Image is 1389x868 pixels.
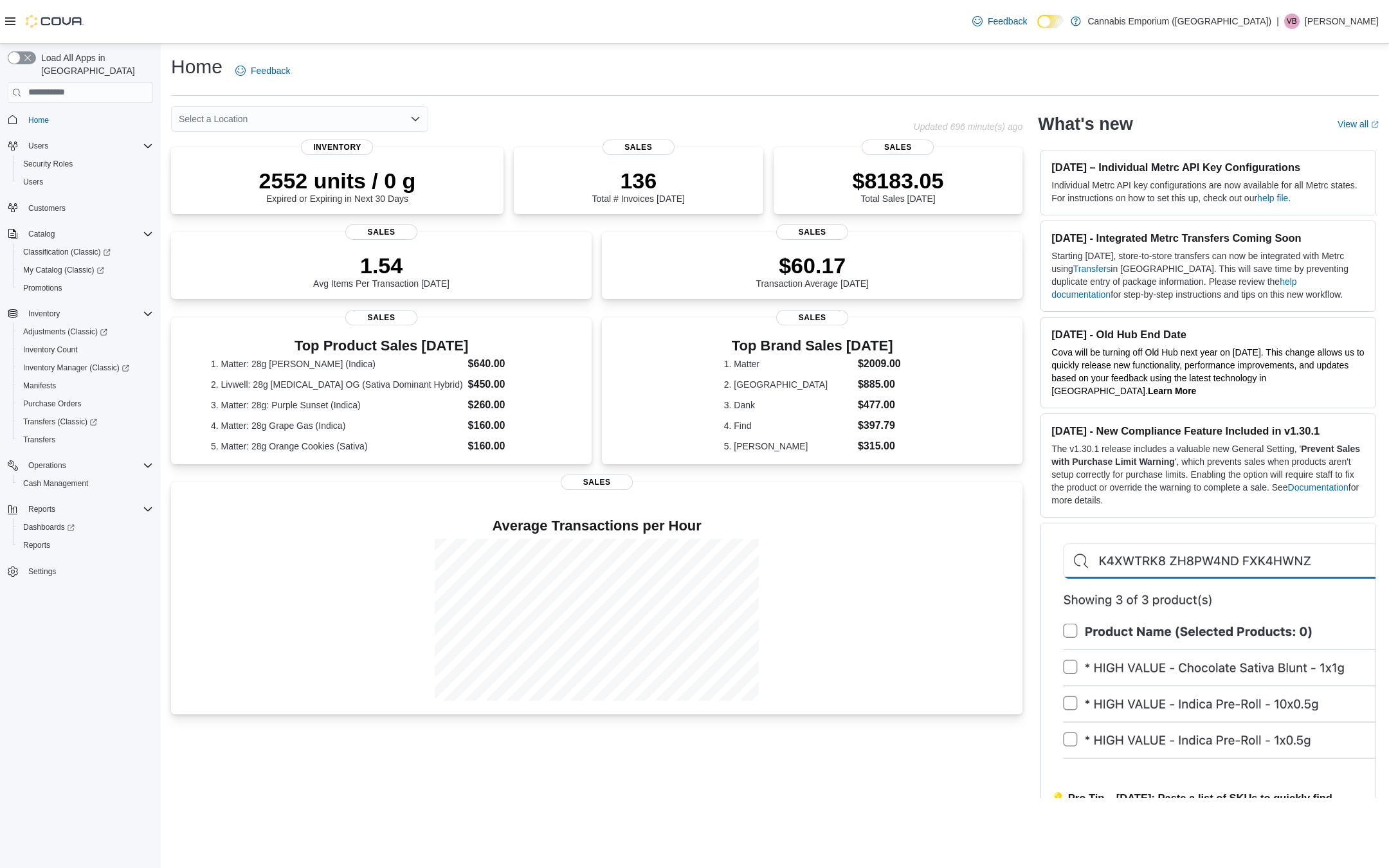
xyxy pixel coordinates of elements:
[23,399,82,409] span: Purchase Orders
[468,418,552,433] dd: $160.00
[724,357,853,370] dt: 1. Matter
[592,168,685,204] div: Total # Invoices [DATE]
[1051,231,1365,244] h3: [DATE] - Integrated Metrc Transfers Coming Soon
[1276,14,1279,29] p: |
[18,156,78,172] a: Security Roles
[1037,28,1038,29] span: Dark Mode
[18,280,153,296] span: Promotions
[181,518,1012,534] h4: Average Transactions per Hour
[1287,14,1297,29] span: VB
[756,253,869,289] div: Transaction Average [DATE]
[13,155,158,173] button: Security Roles
[724,419,853,432] dt: 4. Find
[988,15,1027,28] span: Feedback
[3,500,158,518] button: Reports
[1037,15,1064,28] input: Dark Mode
[23,306,153,321] span: Inventory
[211,357,463,370] dt: 1. Matter: 28g [PERSON_NAME] (Indica)
[23,138,153,154] span: Users
[18,414,102,429] a: Transfers (Classic)
[23,112,153,128] span: Home
[13,518,158,536] a: Dashboards
[13,475,158,493] button: Cash Management
[468,397,552,413] dd: $260.00
[23,478,88,489] span: Cash Management
[28,460,66,471] span: Operations
[1087,14,1271,29] p: Cannabis Emporium ([GEOGRAPHIC_DATA])
[858,397,901,413] dd: $477.00
[13,359,158,377] a: Inventory Manager (Classic)
[853,168,944,204] div: Total Sales [DATE]
[23,226,153,242] span: Catalog
[18,520,80,535] a: Dashboards
[1051,179,1365,204] p: Individual Metrc API key configurations are now available for all Metrc states. For instructions ...
[603,140,675,155] span: Sales
[18,174,48,190] a: Users
[23,200,153,216] span: Customers
[18,396,87,411] a: Purchase Orders
[211,399,463,411] dt: 3. Matter: 28g: Purple Sunset (Indica)
[13,536,158,554] button: Reports
[18,432,153,448] span: Transfers
[8,105,153,615] nav: Complex example
[967,8,1032,34] a: Feedback
[724,338,901,354] h3: Top Brand Sales [DATE]
[858,377,901,392] dd: $885.00
[23,381,56,391] span: Manifests
[18,280,68,296] a: Promotions
[914,122,1023,132] p: Updated 696 minute(s) ago
[259,168,416,204] div: Expired or Expiring in Next 30 Days
[28,566,56,577] span: Settings
[23,265,104,275] span: My Catalog (Classic)
[345,224,417,240] span: Sales
[23,502,60,517] button: Reports
[1284,14,1300,29] div: Victoria Buono
[28,115,49,125] span: Home
[18,342,153,357] span: Inventory Count
[23,540,50,550] span: Reports
[18,244,116,260] a: Classification (Classic)
[3,562,158,581] button: Settings
[23,138,53,154] button: Users
[1148,386,1196,396] a: Learn More
[724,440,853,453] dt: 5. [PERSON_NAME]
[18,476,93,491] a: Cash Management
[345,310,417,325] span: Sales
[18,432,60,448] a: Transfers
[28,141,48,151] span: Users
[18,174,153,190] span: Users
[23,226,60,242] button: Catalog
[1051,424,1365,437] h3: [DATE] - New Compliance Feature Included in v1.30.1
[1338,119,1379,129] a: View allExternal link
[468,377,552,392] dd: $450.00
[1073,264,1111,274] a: Transfers
[468,439,552,454] dd: $160.00
[23,201,71,216] a: Customers
[724,399,853,411] dt: 3. Dank
[853,168,944,194] p: $8183.05
[18,156,153,172] span: Security Roles
[211,378,463,391] dt: 2. Livwell: 28g [MEDICAL_DATA] OG (Sativa Dominant Hybrid)
[18,538,153,553] span: Reports
[18,396,153,411] span: Purchase Orders
[410,114,421,124] button: Open list of options
[1257,193,1288,203] a: help file
[211,338,552,354] h3: Top Product Sales [DATE]
[171,54,222,80] h1: Home
[23,363,129,373] span: Inventory Manager (Classic)
[862,140,934,155] span: Sales
[23,458,153,473] span: Operations
[18,324,153,339] span: Adjustments (Classic)
[23,522,75,532] span: Dashboards
[3,199,158,217] button: Customers
[858,418,901,433] dd: $397.79
[3,137,158,155] button: Users
[23,159,73,169] span: Security Roles
[776,310,848,325] span: Sales
[18,360,153,375] span: Inventory Manager (Classic)
[18,342,83,357] a: Inventory Count
[36,51,153,77] span: Load All Apps in [GEOGRAPHIC_DATA]
[313,253,449,278] p: 1.54
[18,378,153,393] span: Manifests
[23,177,43,187] span: Users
